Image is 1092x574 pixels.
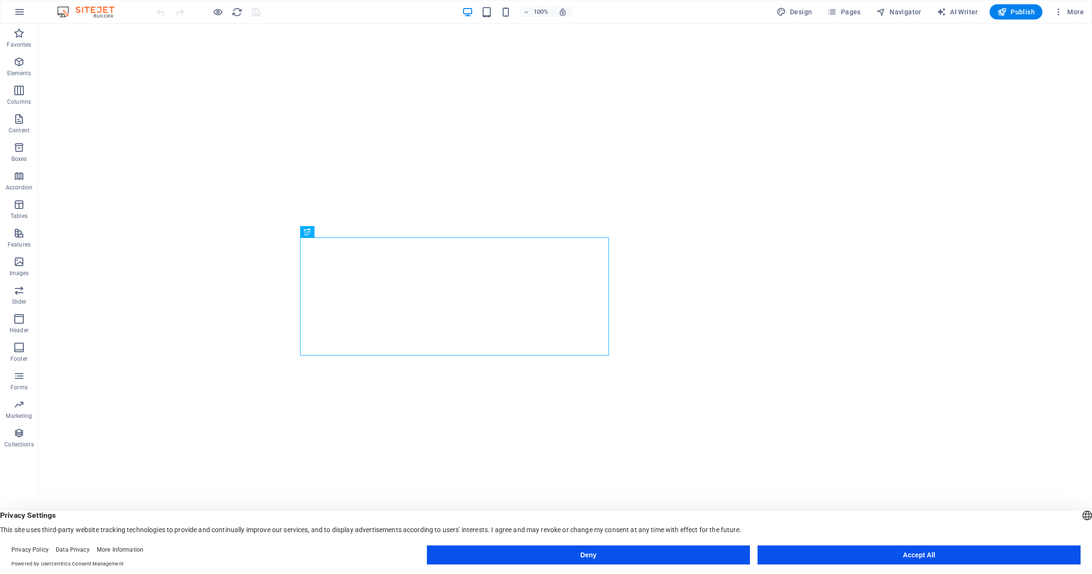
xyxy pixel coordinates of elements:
[12,298,27,306] p: Slider
[933,4,982,20] button: AI Writer
[7,98,31,106] p: Columns
[827,7,860,17] span: Pages
[10,384,28,391] p: Forms
[7,41,31,49] p: Favorites
[231,6,243,18] button: reload
[212,6,223,18] button: Click here to leave preview mode and continue editing
[11,155,27,163] p: Boxes
[7,69,31,77] p: Elements
[55,6,126,18] img: Editor Logo
[990,4,1042,20] button: Publish
[1054,7,1084,17] span: More
[8,241,30,248] p: Features
[773,4,816,20] div: Design (Ctrl+Alt+Y)
[10,269,29,277] p: Images
[997,7,1035,17] span: Publish
[773,4,816,20] button: Design
[519,6,553,18] button: 100%
[937,7,978,17] span: AI Writer
[1050,4,1088,20] button: More
[10,355,28,363] p: Footer
[232,7,243,18] i: Reload page
[558,8,567,16] i: On resize automatically adjust zoom level to fit chosen device.
[534,6,549,18] h6: 100%
[872,4,925,20] button: Navigator
[4,441,33,448] p: Collections
[876,7,921,17] span: Navigator
[6,184,32,191] p: Accordion
[9,127,30,134] p: Content
[6,412,32,420] p: Marketing
[823,4,864,20] button: Pages
[10,327,29,334] p: Header
[10,212,28,220] p: Tables
[777,7,812,17] span: Design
